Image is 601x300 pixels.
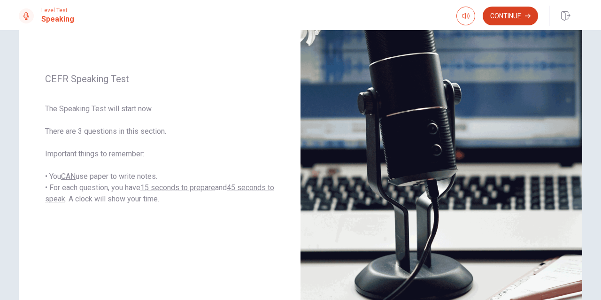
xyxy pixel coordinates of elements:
[45,73,274,85] span: CEFR Speaking Test
[41,14,74,25] h1: Speaking
[41,7,74,14] span: Level Test
[140,183,215,192] u: 15 seconds to prepare
[45,103,274,205] span: The Speaking Test will start now. There are 3 questions in this section. Important things to reme...
[483,7,538,25] button: Continue
[61,172,76,181] u: CAN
